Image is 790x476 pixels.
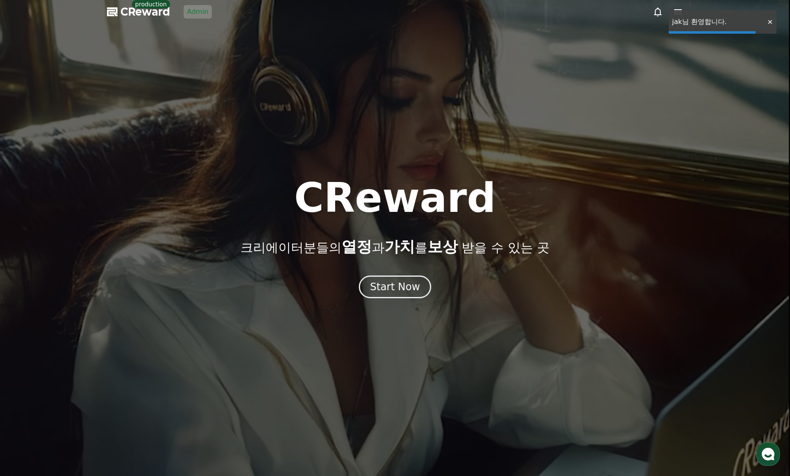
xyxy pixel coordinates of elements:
span: 보상 [427,238,458,255]
div: Start Now [370,280,420,294]
a: Start Now [359,284,432,292]
a: CReward [107,5,170,19]
a: Admin [184,5,212,19]
span: 가치 [384,238,415,255]
span: 열정 [342,238,372,255]
p: 크리에이터분들의 과 를 받을 수 있는 곳 [240,238,550,255]
span: CReward [120,5,170,19]
h1: CReward [294,178,496,218]
button: Start Now [359,275,432,298]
